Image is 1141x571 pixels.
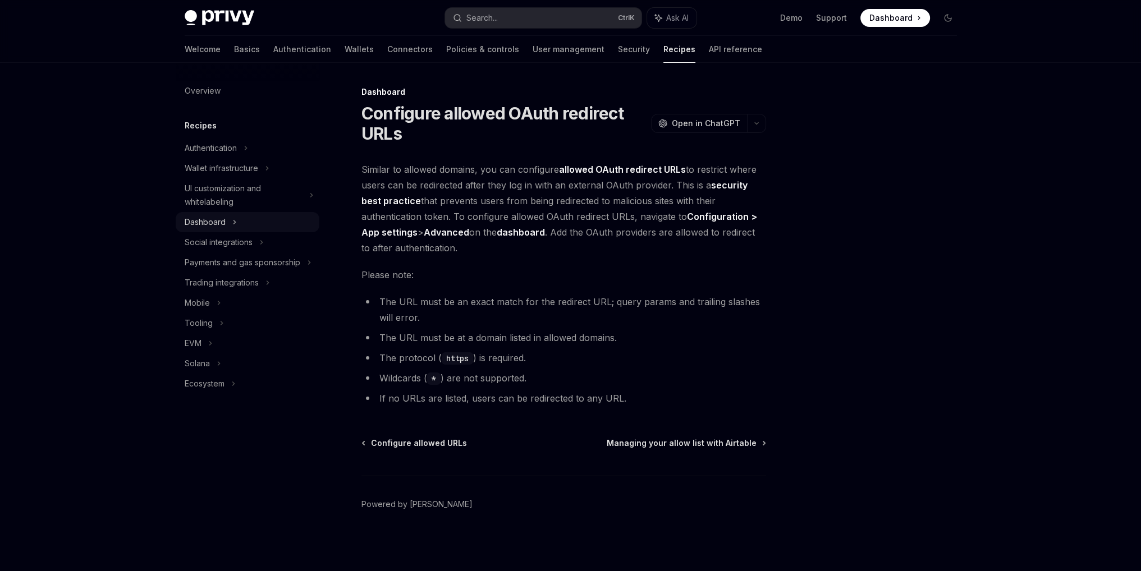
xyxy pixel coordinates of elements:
[361,330,766,346] li: The URL must be at a domain listed in allowed domains.
[651,114,747,133] button: Open in ChatGPT
[780,12,803,24] a: Demo
[607,438,765,449] a: Managing your allow list with Airtable
[345,36,374,63] a: Wallets
[361,350,766,366] li: The protocol ( ) is required.
[869,12,913,24] span: Dashboard
[234,36,260,63] a: Basics
[607,438,757,449] span: Managing your allow list with Airtable
[445,8,641,28] button: Search...CtrlK
[185,215,226,229] div: Dashboard
[647,8,696,28] button: Ask AI
[860,9,930,27] a: Dashboard
[363,438,467,449] a: Configure allowed URLs
[361,499,473,510] a: Powered by [PERSON_NAME]
[387,36,433,63] a: Connectors
[361,162,766,256] span: Similar to allowed domains, you can configure to restrict where users can be redirected after the...
[185,357,210,370] div: Solana
[185,162,258,175] div: Wallet infrastructure
[185,141,237,155] div: Authentication
[709,36,762,63] a: API reference
[816,12,847,24] a: Support
[185,377,224,390] div: Ecosystem
[442,352,473,365] code: https
[185,182,303,209] div: UI customization and whitelabeling
[497,227,545,238] a: dashboard
[446,36,519,63] a: Policies & controls
[176,81,319,101] a: Overview
[466,11,498,25] div: Search...
[185,119,217,132] h5: Recipes
[618,36,650,63] a: Security
[663,36,695,63] a: Recipes
[185,256,300,269] div: Payments and gas sponsorship
[361,390,766,406] li: If no URLs are listed, users can be redirected to any URL.
[361,267,766,283] span: Please note:
[361,370,766,386] li: Wildcards ( ) are not supported.
[185,296,210,310] div: Mobile
[361,179,748,206] strong: security best practice
[185,236,253,249] div: Social integrations
[424,227,469,238] strong: Advanced
[371,438,467,449] span: Configure allowed URLs
[185,84,221,98] div: Overview
[672,118,740,129] span: Open in ChatGPT
[185,316,213,330] div: Tooling
[533,36,604,63] a: User management
[185,10,254,26] img: dark logo
[618,13,635,22] span: Ctrl K
[185,276,259,289] div: Trading integrations
[559,164,686,175] strong: allowed OAuth redirect URLs
[666,12,689,24] span: Ask AI
[939,9,957,27] button: Toggle dark mode
[185,337,201,350] div: EVM
[361,294,766,325] li: The URL must be an exact match for the redirect URL; query params and trailing slashes will error.
[361,103,647,144] h1: Configure allowed OAuth redirect URLs
[361,86,766,98] div: Dashboard
[273,36,331,63] a: Authentication
[185,36,221,63] a: Welcome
